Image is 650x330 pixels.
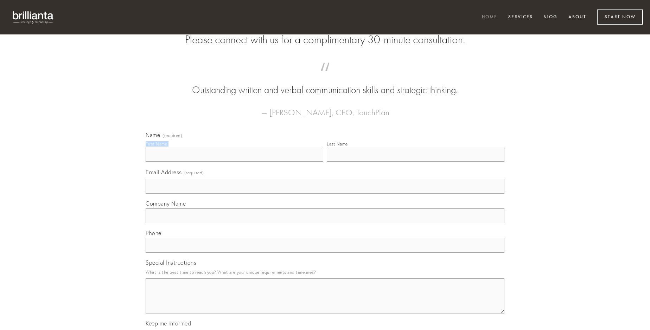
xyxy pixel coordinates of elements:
[146,33,504,46] h2: Please connect with us for a complimentary 30-minute consultation.
[477,12,502,23] a: Home
[162,134,182,138] span: (required)
[146,259,196,266] span: Special Instructions
[539,12,562,23] a: Blog
[7,7,60,27] img: brillianta - research, strategy, marketing
[504,12,537,23] a: Services
[157,70,493,83] span: “
[184,168,204,177] span: (required)
[146,267,504,277] p: What is the best time to reach you? What are your unique requirements and timelines?
[146,131,160,138] span: Name
[146,320,191,327] span: Keep me informed
[157,70,493,97] blockquote: Outstanding written and verbal communication skills and strategic thinking.
[146,169,182,176] span: Email Address
[146,229,161,237] span: Phone
[564,12,591,23] a: About
[327,141,348,147] div: Last Name
[146,200,186,207] span: Company Name
[146,141,167,147] div: First Name
[157,97,493,119] figcaption: — [PERSON_NAME], CEO, TouchPlan
[597,9,643,25] a: Start Now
